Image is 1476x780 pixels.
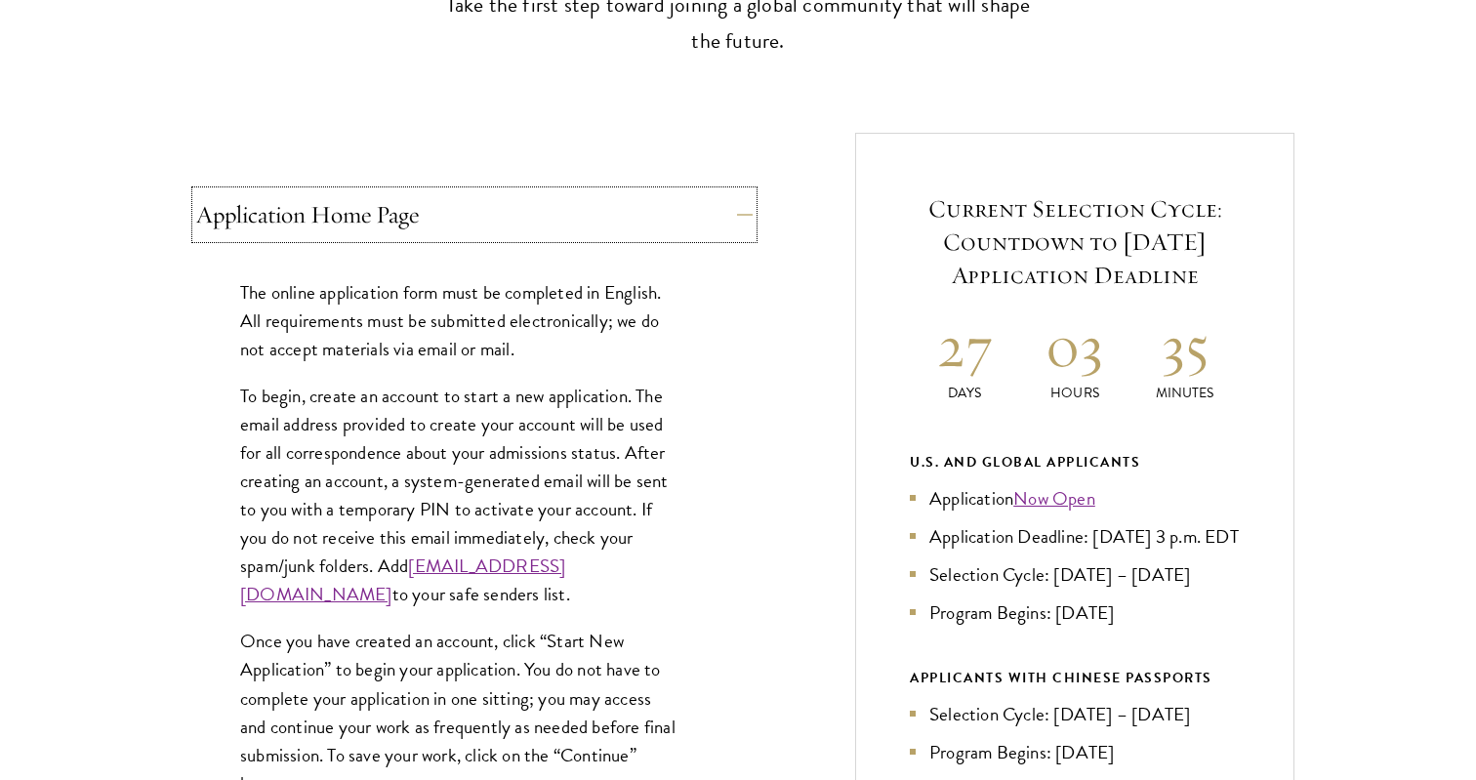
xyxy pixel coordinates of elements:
[1020,309,1130,383] h2: 03
[196,191,753,238] button: Application Home Page
[910,700,1240,728] li: Selection Cycle: [DATE] – [DATE]
[240,278,679,363] p: The online application form must be completed in English. All requirements must be submitted elec...
[910,598,1240,627] li: Program Begins: [DATE]
[910,560,1240,589] li: Selection Cycle: [DATE] – [DATE]
[240,382,679,609] p: To begin, create an account to start a new application. The email address provided to create your...
[910,309,1020,383] h2: 27
[910,192,1240,292] h5: Current Selection Cycle: Countdown to [DATE] Application Deadline
[910,666,1240,690] div: APPLICANTS WITH CHINESE PASSPORTS
[910,450,1240,474] div: U.S. and Global Applicants
[910,738,1240,766] li: Program Begins: [DATE]
[1129,309,1240,383] h2: 35
[1020,383,1130,403] p: Hours
[910,484,1240,513] li: Application
[910,383,1020,403] p: Days
[910,522,1240,551] li: Application Deadline: [DATE] 3 p.m. EDT
[1129,383,1240,403] p: Minutes
[1013,484,1095,513] a: Now Open
[240,552,565,608] a: [EMAIL_ADDRESS][DOMAIN_NAME]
